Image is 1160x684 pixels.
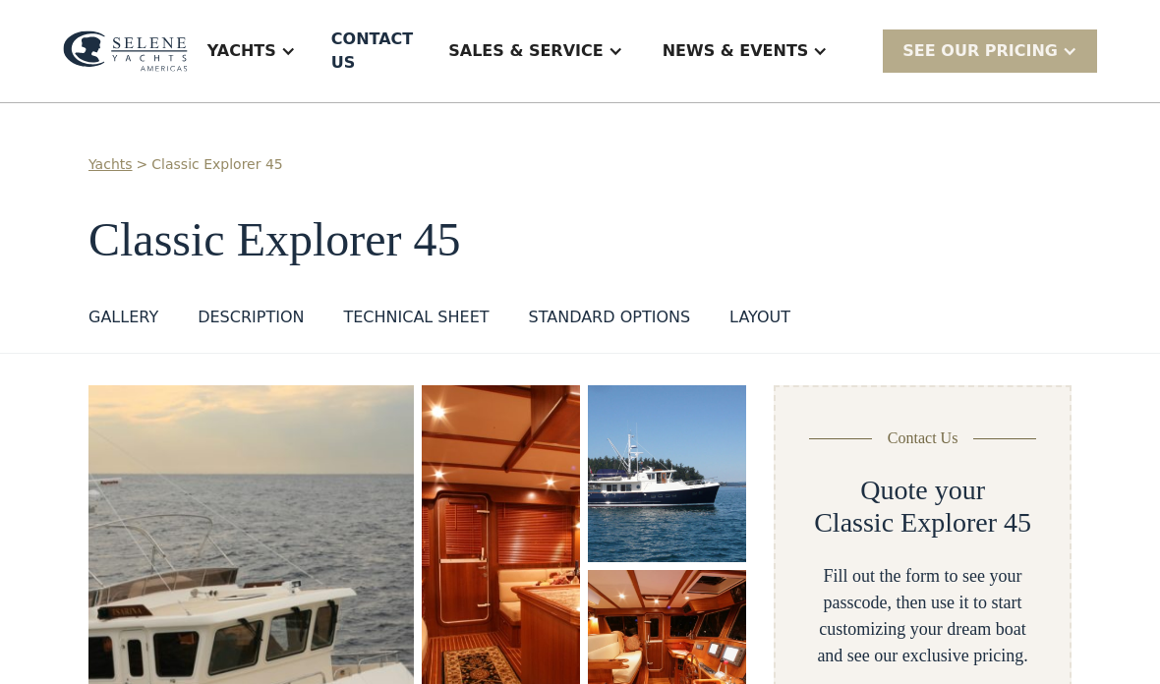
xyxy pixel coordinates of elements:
div: Yachts [207,39,276,63]
a: Technical sheet [343,306,489,337]
div: layout [729,306,790,329]
a: GALLERY [88,306,158,337]
div: > [137,154,148,175]
div: Sales & Service [448,39,603,63]
div: SEE Our Pricing [883,29,1097,72]
a: layout [729,306,790,337]
div: News & EVENTS [643,12,848,90]
div: standard options [529,306,691,329]
h2: Classic Explorer 45 [814,506,1031,540]
div: DESCRIPTION [198,306,304,329]
div: GALLERY [88,306,158,329]
img: logo [63,30,188,71]
a: standard options [529,306,691,337]
div: Technical sheet [343,306,489,329]
h2: Quote your [860,474,985,507]
div: SEE Our Pricing [902,39,1058,63]
h1: Classic Explorer 45 [88,214,1072,266]
div: Fill out the form to see your passcode, then use it to start customizing your dream boat and see ... [807,563,1038,669]
div: Contact US [331,28,413,75]
div: Contact Us [888,427,958,450]
img: 45 foot motor yacht [588,385,746,562]
div: News & EVENTS [663,39,809,63]
div: Yachts [188,12,316,90]
a: DESCRIPTION [198,306,304,337]
a: Yachts [88,154,133,175]
a: Classic Explorer 45 [151,154,282,175]
div: Sales & Service [429,12,642,90]
a: open lightbox [588,385,746,562]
